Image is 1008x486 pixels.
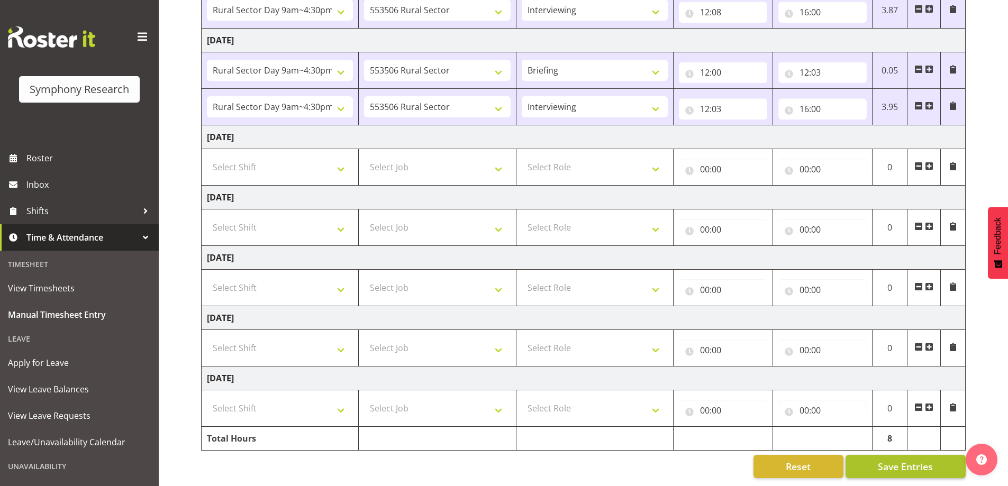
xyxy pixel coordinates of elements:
[26,230,138,245] span: Time & Attendance
[872,330,907,366] td: 0
[778,98,867,120] input: Click to select...
[3,429,156,455] a: Leave/Unavailability Calendar
[26,203,138,219] span: Shifts
[679,279,767,300] input: Click to select...
[8,26,95,48] img: Rosterit website logo
[786,460,811,473] span: Reset
[3,376,156,402] a: View Leave Balances
[679,62,767,83] input: Click to select...
[26,177,153,192] span: Inbox
[778,2,867,23] input: Click to select...
[202,186,966,209] td: [DATE]
[988,207,1008,279] button: Feedback - Show survey
[8,307,151,323] span: Manual Timesheet Entry
[8,408,151,424] span: View Leave Requests
[3,275,156,301] a: View Timesheets
[30,81,129,97] div: Symphony Research
[202,125,966,149] td: [DATE]
[872,149,907,186] td: 0
[679,98,767,120] input: Click to select...
[778,279,867,300] input: Click to select...
[753,455,843,478] button: Reset
[26,150,153,166] span: Roster
[679,400,767,421] input: Click to select...
[202,29,966,52] td: [DATE]
[778,62,867,83] input: Click to select...
[679,2,767,23] input: Click to select...
[778,219,867,240] input: Click to select...
[202,246,966,270] td: [DATE]
[8,381,151,397] span: View Leave Balances
[8,280,151,296] span: View Timesheets
[202,306,966,330] td: [DATE]
[3,455,156,477] div: Unavailability
[8,355,151,371] span: Apply for Leave
[872,52,907,89] td: 0.05
[202,427,359,451] td: Total Hours
[878,460,933,473] span: Save Entries
[3,402,156,429] a: View Leave Requests
[872,270,907,306] td: 0
[202,366,966,390] td: [DATE]
[3,350,156,376] a: Apply for Leave
[778,340,867,361] input: Click to select...
[976,454,987,465] img: help-xxl-2.png
[993,217,1003,254] span: Feedback
[679,340,767,361] input: Click to select...
[3,328,156,350] div: Leave
[872,89,907,125] td: 3.95
[679,159,767,180] input: Click to select...
[872,427,907,451] td: 8
[846,455,966,478] button: Save Entries
[8,434,151,450] span: Leave/Unavailability Calendar
[3,253,156,275] div: Timesheet
[872,209,907,246] td: 0
[778,400,867,421] input: Click to select...
[872,390,907,427] td: 0
[679,219,767,240] input: Click to select...
[778,159,867,180] input: Click to select...
[3,301,156,328] a: Manual Timesheet Entry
